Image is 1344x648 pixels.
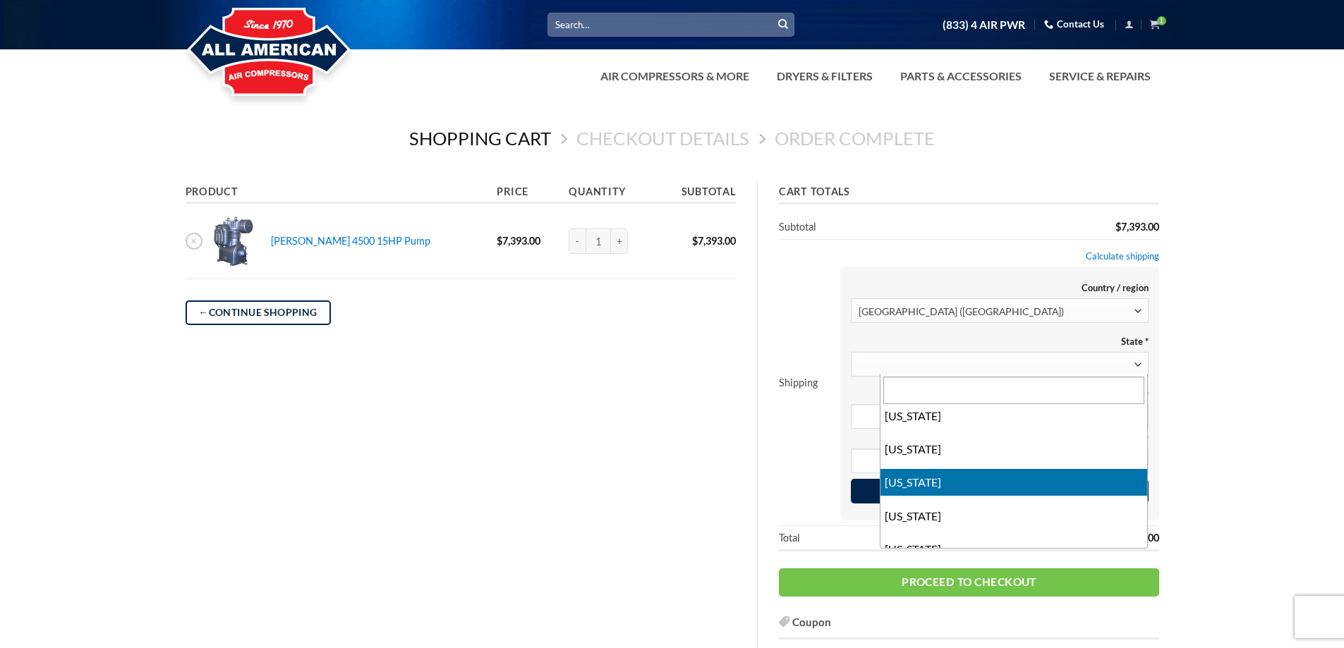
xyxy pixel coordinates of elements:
[850,478,1148,503] button: Update
[1115,531,1159,543] bdi: 7,393.00
[271,235,430,247] a: [PERSON_NAME] 4500 15HP Pump
[943,13,1025,37] a: (833) 4 AIR PWR
[850,298,1148,323] span: United States (US)
[611,228,628,254] input: Increase quantity of Saylor Beall 4500 15HP Pump
[850,282,1148,294] label: Country / region
[892,62,1030,90] a: Parts & Accessories
[779,239,835,526] th: Shipping
[692,235,698,247] span: $
[692,235,736,247] bdi: 7,393.00
[779,181,1159,204] th: Cart totals
[850,434,1148,446] label: ZIP Code
[492,181,564,204] th: Price
[773,14,794,35] button: Submit
[656,181,735,204] th: Subtotal
[779,613,1159,639] h3: Coupon
[850,335,1148,347] label: State
[1125,16,1134,33] a: Login
[186,181,492,204] th: Product
[1115,220,1159,232] bdi: 7,393.00
[576,128,749,149] a: Checkout details
[768,62,881,90] a: Dryers & Filters
[1041,62,1159,90] a: Service & Repairs
[547,13,794,36] input: Search…
[880,469,1147,496] li: [US_STATE]
[186,300,331,325] a: Continue shopping
[207,214,261,268] img: Saylor Beall 4500 15hp Pump
[586,228,611,254] input: Product quantity
[850,389,1148,401] label: Town / City
[779,215,835,239] th: Subtotal
[409,128,551,149] a: Shopping Cart
[198,305,208,320] span: ←
[779,568,1159,596] a: Proceed to checkout
[1150,16,1159,33] a: View cart
[1044,13,1104,35] a: Contact Us
[880,536,1147,563] li: [US_STATE]
[497,235,502,247] span: $
[880,403,1147,429] li: [US_STATE]
[1115,220,1121,232] span: $
[779,526,835,551] th: Total
[880,436,1147,463] li: [US_STATE]
[564,181,656,204] th: Quantity
[186,233,202,250] a: Remove Saylor Beall 4500 15HP Pump from cart
[1086,250,1159,262] a: Calculate shipping
[859,299,1134,324] span: United States (US)
[569,228,586,254] input: Reduce quantity of Saylor Beall 4500 15HP Pump
[592,62,758,90] a: Air Compressors & More
[880,503,1147,530] li: [US_STATE]
[186,116,1159,160] nav: Checkout steps
[497,235,540,247] bdi: 7,393.00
